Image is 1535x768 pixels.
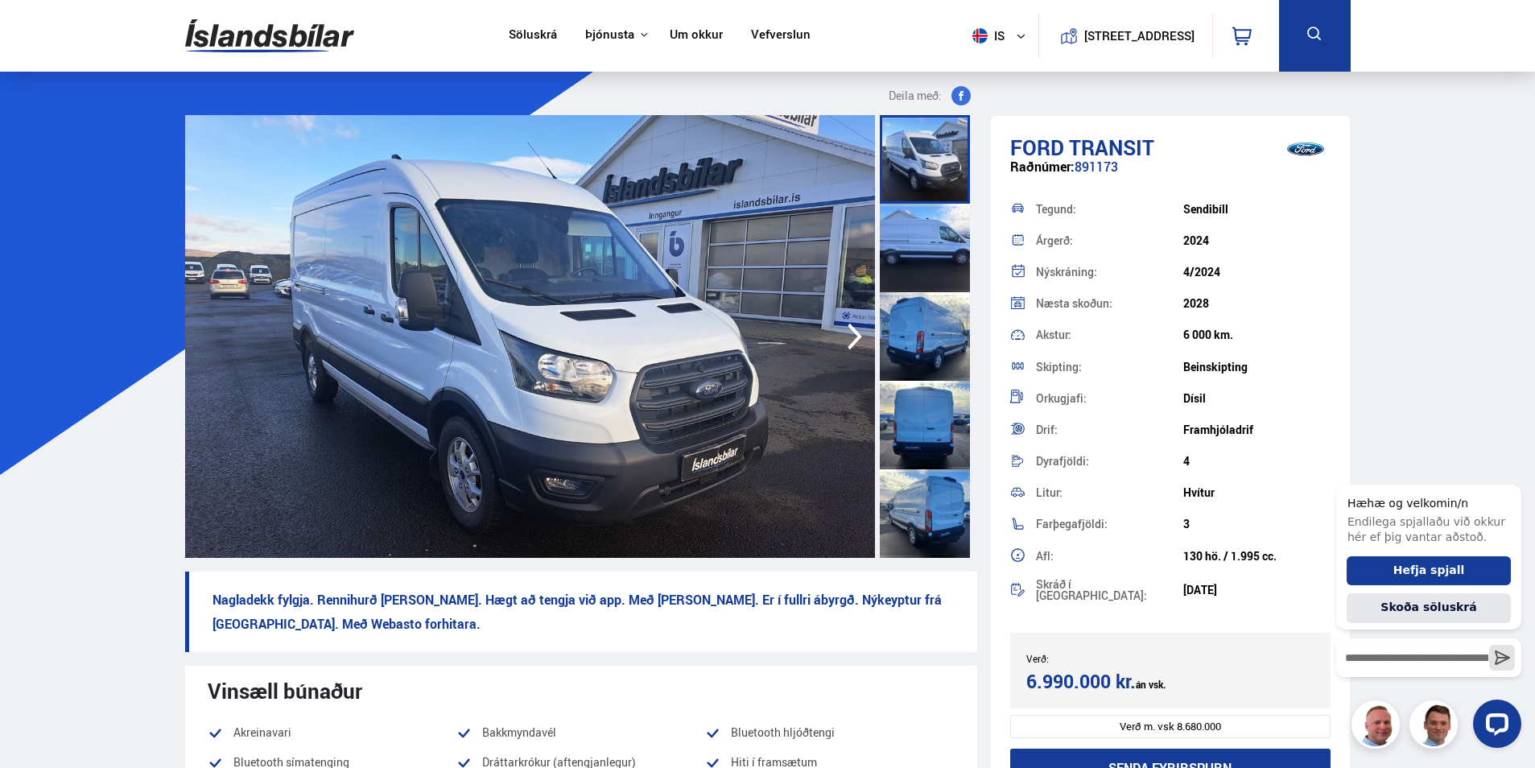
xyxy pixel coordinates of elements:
[972,28,988,43] img: svg+xml;base64,PHN2ZyB4bWxucz0iaHR0cDovL3d3dy53My5vcmcvMjAwMC9zdmciIHdpZHRoPSI1MTIiIGhlaWdodD0iNT...
[1183,455,1331,468] div: 4
[1026,671,1166,696] div: 6.990.000 kr.
[882,86,977,105] button: Deila með:
[1069,133,1154,162] span: Transit
[1323,455,1528,761] iframe: LiveChat chat widget
[1036,393,1183,404] div: Orkugjafi:
[185,115,875,558] img: 2376863.jpeg
[889,86,942,105] span: Deila með:
[1036,361,1183,373] div: Skipting:
[1036,298,1183,309] div: Næsta skoðun:
[1036,487,1183,498] div: Litur:
[1183,392,1331,405] div: Dísil
[1010,715,1331,738] div: Verð m. vsk 8.680.000
[1036,235,1183,246] div: Árgerð:
[1036,329,1183,341] div: Akstur:
[966,28,1006,43] span: is
[966,12,1038,60] button: is
[1183,423,1331,436] div: Framhjóladrif
[1036,266,1183,278] div: Nýskráning:
[1183,266,1331,279] div: 4/2024
[1036,424,1183,436] div: Drif:
[705,723,954,742] li: Bluetooth hljóðtengi
[1183,486,1331,499] div: Hvítur
[185,10,354,62] img: G0Ugv5HjCgRt.svg
[1036,579,1183,601] div: Skráð í [GEOGRAPHIC_DATA]:
[1273,124,1338,174] img: brand logo
[1136,678,1166,691] span: án vsk.
[1026,653,1171,664] div: Verð:
[1036,518,1183,530] div: Farþegafjöldi:
[185,572,977,652] p: Nagladekk fylgja. Rennihurð [PERSON_NAME]. Hægt að tengja við app. Með [PERSON_NAME]. Er í fullri...
[670,27,723,44] a: Um okkur
[1183,297,1331,310] div: 2028
[1036,204,1183,215] div: Tegund:
[1091,29,1189,43] button: [STREET_ADDRESS]
[1047,13,1203,59] a: [STREET_ADDRESS]
[1010,133,1064,162] span: Ford
[751,27,811,44] a: Vefverslun
[585,27,634,43] button: Þjónusta
[1183,518,1331,531] div: 3
[1010,158,1075,175] span: Raðnúmer:
[1183,234,1331,247] div: 2024
[1183,584,1331,597] div: [DATE]
[1183,328,1331,341] div: 6 000 km.
[1036,456,1183,467] div: Dyrafjöldi:
[1183,361,1331,374] div: Beinskipting
[1183,203,1331,216] div: Sendibíll
[1010,159,1331,191] div: 891173
[208,723,456,742] li: Akreinavari
[208,679,955,703] div: Vinsæll búnaður
[456,723,705,742] li: Bakkmyndavél
[1036,551,1183,562] div: Afl:
[509,27,557,44] a: Söluskrá
[1183,550,1331,563] div: 130 hö. / 1.995 cc.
